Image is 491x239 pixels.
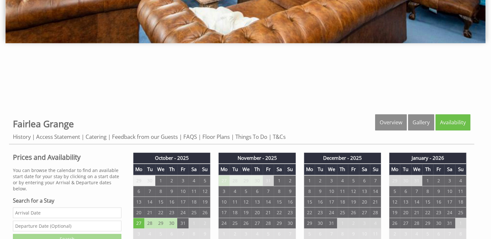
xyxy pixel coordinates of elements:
[177,164,188,175] th: Fr
[263,228,274,239] td: 5
[348,175,359,186] td: 5
[230,186,240,196] td: 4
[285,164,296,175] th: Su
[315,218,326,228] td: 30
[304,207,315,218] td: 22
[433,164,444,175] th: Fr
[133,186,144,196] td: 6
[370,175,381,186] td: 7
[337,164,348,175] th: Th
[444,175,455,186] td: 3
[304,164,315,175] th: Mo
[189,218,199,228] td: 1
[13,167,121,192] p: You can browse the calendar to find an available start date for your stay by clicking on a start ...
[166,196,177,207] td: 16
[304,153,381,164] th: December - 2025
[240,207,251,218] td: 19
[455,218,466,228] td: 1
[219,207,230,218] td: 17
[411,218,422,228] td: 28
[144,186,155,196] td: 7
[251,175,262,186] td: 30
[348,186,359,196] td: 12
[400,228,411,239] td: 3
[400,164,411,175] th: Tu
[444,186,455,196] td: 10
[422,196,433,207] td: 15
[315,186,326,196] td: 9
[144,175,155,186] td: 30
[370,207,381,218] td: 28
[370,164,381,175] th: Su
[359,218,370,228] td: 3
[285,186,296,196] td: 9
[348,164,359,175] th: Fr
[389,228,400,239] td: 2
[189,186,199,196] td: 11
[13,153,121,162] h2: Prices and Availability
[199,207,210,218] td: 26
[285,218,296,228] td: 30
[199,186,210,196] td: 12
[389,175,400,186] td: 29
[348,207,359,218] td: 26
[199,218,210,228] td: 2
[304,228,315,239] td: 5
[13,133,31,140] a: History
[455,164,466,175] th: Su
[199,196,210,207] td: 19
[166,207,177,218] td: 23
[274,196,285,207] td: 15
[230,175,240,186] td: 28
[230,164,240,175] th: Tu
[326,207,337,218] td: 24
[400,218,411,228] td: 27
[315,207,326,218] td: 23
[285,207,296,218] td: 23
[13,197,121,204] h3: Search for a Stay
[177,207,188,218] td: 24
[155,186,166,196] td: 8
[433,186,444,196] td: 9
[326,164,337,175] th: We
[433,196,444,207] td: 16
[219,218,230,228] td: 24
[444,196,455,207] td: 17
[251,164,262,175] th: Th
[304,175,315,186] td: 1
[274,186,285,196] td: 8
[166,164,177,175] th: Th
[422,207,433,218] td: 22
[251,207,262,218] td: 20
[455,175,466,186] td: 4
[274,228,285,239] td: 6
[189,228,199,239] td: 8
[240,186,251,196] td: 5
[230,218,240,228] td: 25
[337,175,348,186] td: 4
[155,196,166,207] td: 15
[304,218,315,228] td: 29
[315,196,326,207] td: 16
[337,218,348,228] td: 1
[144,228,155,239] td: 4
[199,228,210,239] td: 9
[133,175,144,186] td: 29
[411,207,422,218] td: 21
[408,114,434,130] a: Gallery
[240,218,251,228] td: 26
[400,175,411,186] td: 30
[326,186,337,196] td: 10
[177,186,188,196] td: 10
[112,133,178,140] a: Feedback from our Guests
[144,164,155,175] th: Tu
[389,218,400,228] td: 26
[359,175,370,186] td: 6
[183,133,197,140] a: FAQS
[219,228,230,239] td: 1
[177,196,188,207] td: 17
[263,175,274,186] td: 31
[219,196,230,207] td: 10
[251,186,262,196] td: 6
[219,153,296,164] th: November - 2025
